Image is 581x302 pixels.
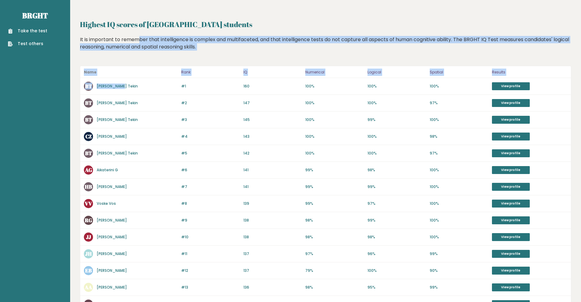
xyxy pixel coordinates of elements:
p: 99% [368,184,426,190]
p: 98% [368,234,426,240]
p: 100% [430,167,488,173]
a: [PERSON_NAME] [97,251,127,256]
p: 100% [305,117,364,123]
p: 100% [368,83,426,89]
p: 100% [430,218,488,223]
p: #7 [181,184,240,190]
p: 100% [430,117,488,123]
a: View profile [492,183,530,191]
p: 100% [430,201,488,206]
p: 160 [243,83,302,89]
a: View profile [492,267,530,275]
p: #12 [181,268,240,273]
p: 98% [305,285,364,290]
p: 136 [243,285,302,290]
p: 100% [368,134,426,139]
p: 100% [305,83,364,89]
p: 99% [430,251,488,257]
a: View profile [492,216,530,224]
a: View profile [492,116,530,124]
p: Rank [181,69,240,76]
text: BT [85,150,92,157]
p: 79% [305,268,364,273]
p: #6 [181,167,240,173]
p: #5 [181,151,240,156]
p: 96% [368,251,426,257]
p: 100% [368,100,426,106]
p: 99% [305,201,364,206]
h2: Highest IQ scores of [GEOGRAPHIC_DATA] students [80,19,571,30]
p: 99% [430,285,488,290]
text: BT [85,116,92,123]
a: [PERSON_NAME] [97,285,127,290]
a: [PERSON_NAME] [97,218,127,223]
a: [PERSON_NAME] [97,268,127,273]
p: 141 [243,167,302,173]
a: [PERSON_NAME] Tekin [97,83,138,89]
a: [PERSON_NAME] [97,134,127,139]
p: 138 [243,234,302,240]
a: View profile [492,99,530,107]
a: Brght [22,11,48,20]
a: View profile [492,133,530,140]
text: VV [84,200,92,207]
p: #10 [181,234,240,240]
a: View profile [492,233,530,241]
text: RG [84,217,92,224]
p: 141 [243,184,302,190]
text: HB [85,183,92,190]
p: 139 [243,201,302,206]
p: #11 [181,251,240,257]
a: View profile [492,200,530,208]
text: JJ [86,233,91,240]
p: 99% [368,117,426,123]
p: 145 [243,117,302,123]
text: EB [85,267,92,274]
p: #4 [181,134,240,139]
p: 90% [430,268,488,273]
text: BT [85,83,92,90]
p: 98% [430,134,488,139]
p: 142 [243,151,302,156]
p: 100% [430,83,488,89]
p: #13 [181,285,240,290]
div: It is important to remember that intelligence is complex and multifaceted, and that intelligence ... [80,36,571,60]
a: [PERSON_NAME] Tekin [97,100,138,105]
p: #8 [181,201,240,206]
p: 100% [305,100,364,106]
p: 100% [368,268,426,273]
p: #2 [181,100,240,106]
a: View profile [492,82,530,90]
a: Voske Vos [97,201,116,206]
a: View profile [492,250,530,258]
p: 98% [368,167,426,173]
p: #1 [181,83,240,89]
p: 138 [243,218,302,223]
p: 137 [243,251,302,257]
p: 100% [368,151,426,156]
text: AG [85,166,92,173]
a: Take the test [8,28,47,34]
p: 97% [305,251,364,257]
p: #9 [181,218,240,223]
text: AA [84,284,92,291]
p: 99% [368,218,426,223]
p: 98% [305,234,364,240]
b: Name [84,69,96,75]
p: 100% [305,151,364,156]
p: 100% [430,184,488,190]
text: CZ [85,133,92,140]
a: [PERSON_NAME] [97,234,127,240]
a: View profile [492,283,530,291]
p: 97% [430,151,488,156]
p: 147 [243,100,302,106]
a: Test others [8,41,47,47]
a: View profile [492,149,530,157]
text: BT [85,99,92,106]
p: Logical [368,69,426,76]
p: 98% [305,218,364,223]
p: Numerical [305,69,364,76]
p: 97% [430,100,488,106]
p: 99% [305,167,364,173]
p: Spatial [430,69,488,76]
